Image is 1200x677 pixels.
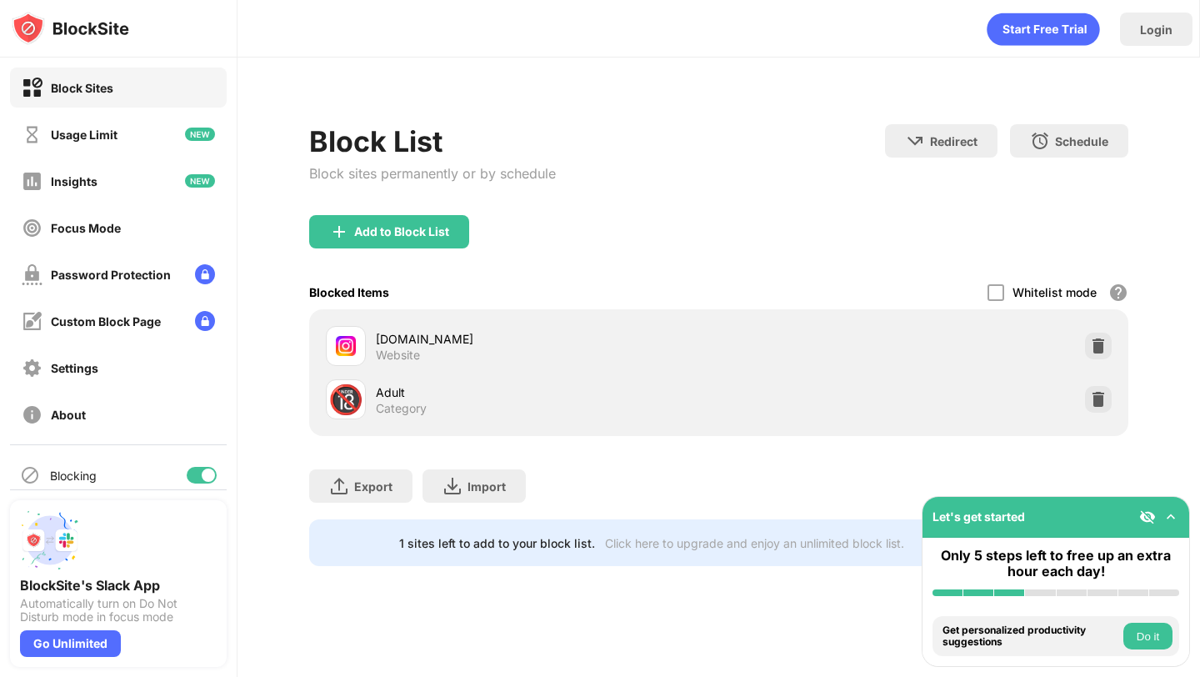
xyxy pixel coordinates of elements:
[467,479,506,494] div: Import
[51,268,171,282] div: Password Protection
[354,479,392,494] div: Export
[22,358,42,379] img: settings-off.svg
[51,81,113,95] div: Block Sites
[50,469,97,483] div: Blocking
[1123,623,1172,649] button: Do it
[185,174,215,188] img: new-icon.svg
[336,336,356,356] img: favicons
[1139,509,1156,525] img: eye-not-visible.svg
[309,285,389,299] div: Blocked Items
[185,128,215,141] img: new-icon.svg
[20,465,40,485] img: blocking-icon.svg
[20,597,217,624] div: Automatically turn on Do Not Disturb mode in focus mode
[22,264,42,285] img: password-protection-off.svg
[309,165,556,182] div: Block sites permanently or by schedule
[1012,285,1097,299] div: Whitelist mode
[51,408,86,422] div: About
[605,536,904,550] div: Click here to upgrade and enjoy an unlimited block list.
[932,548,1179,579] div: Only 5 steps left to free up an extra hour each day!
[328,383,363,417] div: 🔞
[376,384,718,401] div: Adult
[51,128,117,142] div: Usage Limit
[22,218,42,238] img: focus-off.svg
[1162,509,1179,525] img: omni-setup-toggle.svg
[51,174,97,188] div: Insights
[376,401,427,416] div: Category
[22,404,42,425] img: about-off.svg
[932,509,1025,524] div: Let's get started
[376,330,718,348] div: [DOMAIN_NAME]
[1140,23,1172,37] div: Login
[376,348,420,363] div: Website
[354,225,449,238] div: Add to Block List
[22,78,42,98] img: block-on.svg
[309,124,556,158] div: Block List
[930,134,977,148] div: Redirect
[987,13,1100,46] div: animation
[20,577,217,594] div: BlockSite's Slack App
[12,12,129,45] img: logo-blocksite.svg
[399,536,595,550] div: 1 sites left to add to your block list.
[20,630,121,657] div: Go Unlimited
[22,311,42,332] img: customize-block-page-off.svg
[22,171,42,192] img: insights-off.svg
[22,124,42,145] img: time-usage-off.svg
[51,361,98,375] div: Settings
[1055,134,1108,148] div: Schedule
[942,624,1119,649] div: Get personalized productivity suggestions
[195,311,215,331] img: lock-menu.svg
[195,264,215,284] img: lock-menu.svg
[51,221,121,235] div: Focus Mode
[51,314,161,328] div: Custom Block Page
[20,510,80,570] img: push-slack.svg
